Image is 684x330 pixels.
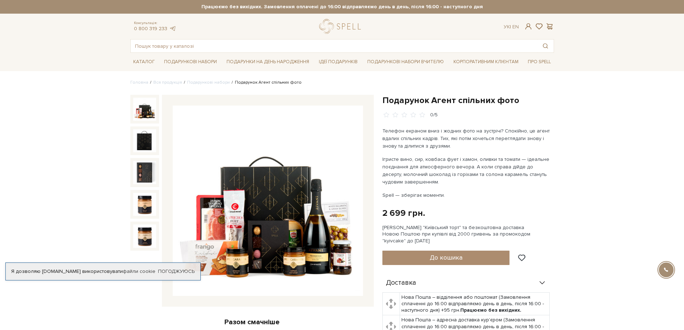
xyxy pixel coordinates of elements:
[537,39,554,52] button: Пошук товару у каталозі
[161,56,220,68] a: Подарункові набори
[133,224,156,247] img: Подарунок Агент спільних фото
[134,25,167,32] a: 0 800 319 233
[130,56,158,68] a: Каталог
[512,24,519,30] a: En
[364,56,447,68] a: Подарункові набори Вчителю
[169,25,176,32] a: telegram
[460,307,521,313] b: Працюємо без вихідних.
[133,193,156,216] img: Подарунок Агент спільних фото
[130,4,554,10] strong: Працюємо без вихідних. Замовлення оплачені до 16:00 відправляємо день в день, після 16:00 - насту...
[133,98,156,121] img: Подарунок Агент спільних фото
[386,280,416,286] span: Доставка
[382,127,551,150] p: Телефон екраном вниз і жодних фото на зустрічі? Спокійно, це агент вдалих спільних кадрів. Тих, я...
[316,56,360,68] a: Ідеї подарунків
[319,19,364,34] a: logo
[400,292,550,315] td: Нова Пошта – відділення або поштомат (Замовлення сплаченні до 16:00 відправляємо день в день, піс...
[504,24,519,30] div: Ук
[382,95,554,106] h1: Подарунок Агент спільних фото
[382,208,425,219] div: 2 699 грн.
[451,56,521,68] a: Корпоративним клієнтам
[6,268,200,275] div: Я дозволяю [DOMAIN_NAME] використовувати
[173,106,363,296] img: Подарунок Агент спільних фото
[510,24,511,30] span: |
[187,80,230,85] a: Подарункові набори
[133,161,156,184] img: Подарунок Агент спільних фото
[382,251,510,265] button: До кошика
[382,191,551,199] p: Spell — зберігає моменти.
[382,155,551,186] p: Ігристе вино, сир, ковбаса фует і хамон, оливки та томати — ідеальне поєднання для атмосферного в...
[224,56,312,68] a: Подарунки на День народження
[153,80,182,85] a: Вся продукція
[382,224,554,244] div: [PERSON_NAME] "Київський торт" та безкоштовна доставка Новою Поштою при купівлі від 2000 гривень ...
[230,79,302,86] li: Подарунок Агент спільних фото
[430,254,462,261] span: До кошика
[123,268,155,274] a: файли cookie
[525,56,554,68] a: Про Spell
[130,317,374,327] div: Разом смачніше
[131,39,537,52] input: Пошук товару у каталозі
[130,80,148,85] a: Головна
[133,129,156,152] img: Подарунок Агент спільних фото
[134,21,176,25] span: Консультація:
[430,112,438,118] div: 0/5
[158,268,195,275] a: Погоджуюсь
